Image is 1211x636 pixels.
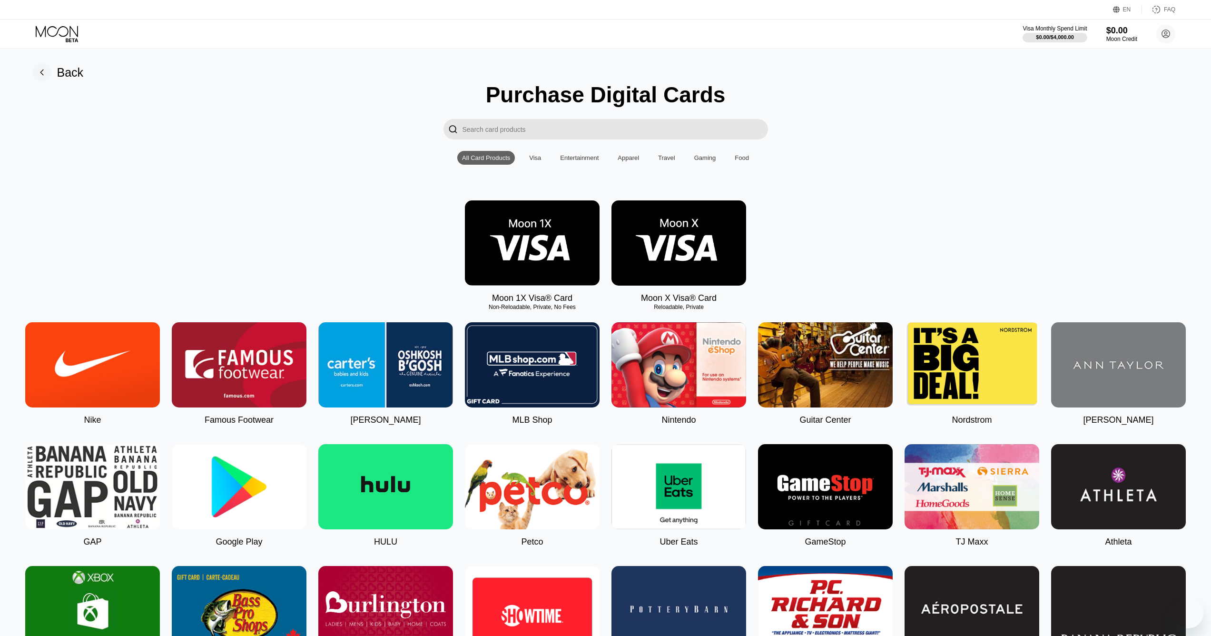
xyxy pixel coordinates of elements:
div: Travel [653,151,680,165]
div:  [448,124,458,135]
div: Entertainment [555,151,603,165]
div: Back [32,63,84,82]
div: $0.00Moon Credit [1106,26,1137,42]
div: Famous Footwear [205,415,274,425]
div: Gaming [689,151,721,165]
div: Visa [524,151,546,165]
div: Purchase Digital Cards [486,82,726,108]
div: Nintendo [661,415,696,425]
div: HULU [374,537,397,547]
div: EN [1113,5,1142,14]
div: Uber Eats [660,537,698,547]
div: Non-Reloadable, Private, No Fees [465,304,600,310]
div: Travel [658,154,675,161]
div: TJ Maxx [955,537,988,547]
div: Moon X Visa® Card [641,293,717,303]
div: Food [730,151,754,165]
div: $0.00 / $4,000.00 [1036,34,1074,40]
div: EN [1123,6,1131,13]
div: Back [57,66,84,79]
div: All Card Products [457,151,515,165]
div: MLB Shop [512,415,552,425]
div: Athleta [1105,537,1132,547]
div: [PERSON_NAME] [350,415,421,425]
div: Food [735,154,749,161]
div: Moon Credit [1106,36,1137,42]
div: Visa Monthly Spend Limit [1023,25,1087,32]
div: $0.00 [1106,26,1137,36]
div: Guitar Center [799,415,851,425]
div: Visa [529,154,541,161]
div: Apparel [618,154,639,161]
div: GameStop [805,537,846,547]
div: Entertainment [560,154,599,161]
div: Moon 1X Visa® Card [492,293,572,303]
div: All Card Products [462,154,510,161]
div: Petco [521,537,543,547]
div: Nordstrom [952,415,992,425]
div: Nike [84,415,101,425]
div: Visa Monthly Spend Limit$0.00/$4,000.00 [1023,25,1087,42]
div: Gaming [694,154,716,161]
div: GAP [83,537,101,547]
iframe: Bouton de lancement de la fenêtre de messagerie [1173,598,1203,628]
input: Search card products [463,119,768,139]
div:  [443,119,463,139]
div: [PERSON_NAME] [1083,415,1153,425]
div: FAQ [1164,6,1175,13]
div: Reloadable, Private [611,304,746,310]
div: Google Play [216,537,262,547]
div: FAQ [1142,5,1175,14]
div: Apparel [613,151,644,165]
